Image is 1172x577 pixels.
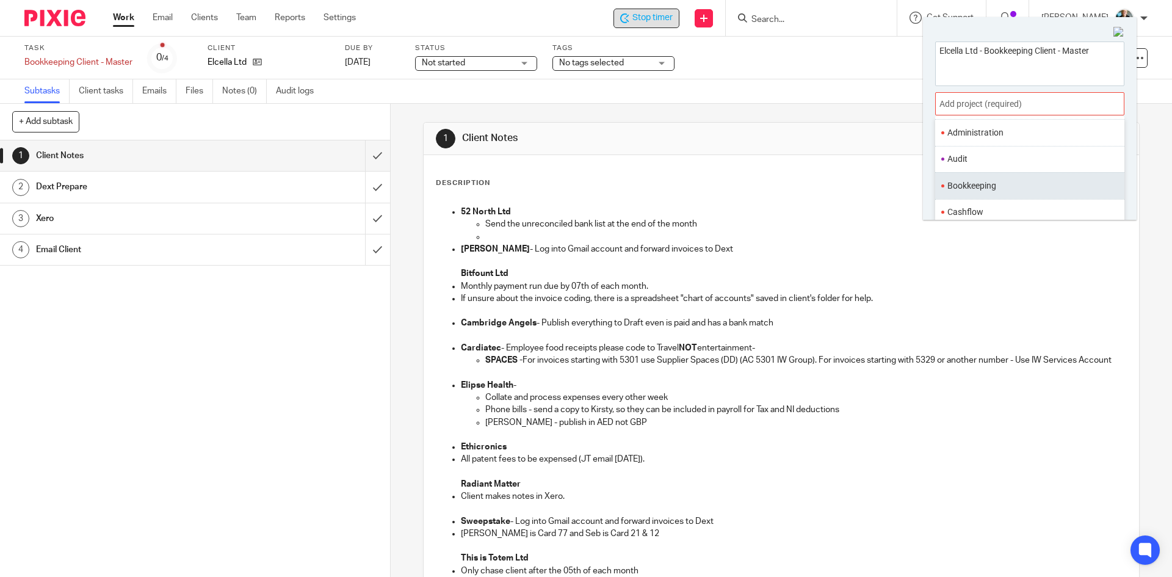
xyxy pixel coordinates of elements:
[208,56,247,68] p: Elcella Ltd
[947,153,1107,165] li: Audit
[485,416,1126,429] p: [PERSON_NAME] - publish in AED not GBP
[461,480,521,488] strong: Radiant Matter
[750,15,860,26] input: Search
[276,79,323,103] a: Audit logs
[947,180,1107,192] li: Bookkeeping
[461,490,1126,503] p: Client makes notes in Xero.
[1115,9,1134,28] img: nicky-partington.jpg
[236,12,256,24] a: Team
[222,79,267,103] a: Notes (0)
[461,208,511,216] strong: 52 North Ltd
[552,43,675,53] label: Tags
[345,58,371,67] span: [DATE]
[12,241,29,258] div: 4
[153,12,173,24] a: Email
[324,12,356,24] a: Settings
[12,210,29,227] div: 3
[275,12,305,24] a: Reports
[461,245,530,253] strong: [PERSON_NAME]
[12,147,29,164] div: 1
[461,453,1126,465] p: All patent fees to be expensed (JT email [DATE]).
[461,317,1126,329] p: - Publish everything to Draft even is paid and has a bank match
[1107,151,1121,167] li: Favorite
[345,43,400,53] label: Due by
[1107,204,1121,220] li: Favorite
[24,79,70,103] a: Subtasks
[24,10,85,26] img: Pixie
[1041,12,1109,24] p: [PERSON_NAME]
[162,55,168,62] small: /4
[142,79,176,103] a: Emails
[12,179,29,196] div: 2
[559,59,624,67] span: No tags selected
[935,146,1124,172] ul: Audit
[461,280,1126,292] p: Monthly payment run due by 07th of each month.
[935,199,1124,225] ul: Cashflow
[24,43,132,53] label: Task
[485,218,1126,230] p: Send the unreconciled bank list at the end of the month
[191,12,218,24] a: Clients
[935,172,1124,198] ul: Bookkeeping
[485,404,1126,416] p: Phone bills - send a copy to Kirsty, so they can be included in payroll for Tax and NI deductions
[156,51,168,65] div: 0
[461,342,1126,354] p: - Employee food receipts please code to Travel entertainment-
[36,178,247,196] h1: Dext Prepare
[461,517,510,526] strong: Sweepstake
[935,119,1124,145] ul: Administration
[436,129,455,148] div: 1
[461,292,1126,305] p: If unsure about the invoice coding, there is a spreadsheet "chart of accounts" saved in client's ...
[461,379,1126,391] p: -
[36,241,247,259] h1: Email Client
[485,391,1126,404] p: Collate and process expenses every other week
[1107,124,1121,140] li: Favorite
[113,12,134,24] a: Work
[461,344,501,352] strong: Cardiatec
[12,111,79,132] button: + Add subtask
[461,381,513,390] strong: Elipse Health
[186,79,213,103] a: Files
[415,43,537,53] label: Status
[927,13,974,22] span: Get Support
[632,12,673,24] span: Stop timer
[1107,177,1121,194] li: Favorite
[461,269,508,278] strong: Bitfount Ltd
[462,132,808,145] h1: Client Notes
[947,126,1107,139] li: Administration
[422,59,465,67] span: Not started
[485,354,1126,366] p: For invoices starting with 5301 use Supplier Spaces (DD) (AC 5301 IW Group). For invoices startin...
[936,42,1124,82] textarea: Elcella Ltd - Bookkeeping Client - Master
[461,565,1126,577] p: Only chase client after the 05th of each month
[79,79,133,103] a: Client tasks
[613,9,679,28] div: Elcella Ltd - Bookkeeping Client - Master
[1113,27,1124,38] img: Close
[461,554,529,562] strong: This is Totem Ltd
[36,147,247,165] h1: Client Notes
[461,243,1126,255] p: - Log into Gmail account and forward invoices to Dext
[208,43,330,53] label: Client
[36,209,247,228] h1: Xero
[461,443,507,451] strong: Ethicronics
[461,515,1126,528] p: - Log into Gmail account and forward invoices to Dext
[461,528,1126,540] p: [PERSON_NAME] is Card 77 and Seb is Card 21 & 12
[485,356,523,365] strong: SPACES -
[436,178,490,188] p: Description
[947,206,1107,219] li: Cashflow
[461,319,537,327] strong: Cambridge Angels
[679,344,697,352] strong: NOT
[24,56,132,68] div: Bookkeeping Client - Master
